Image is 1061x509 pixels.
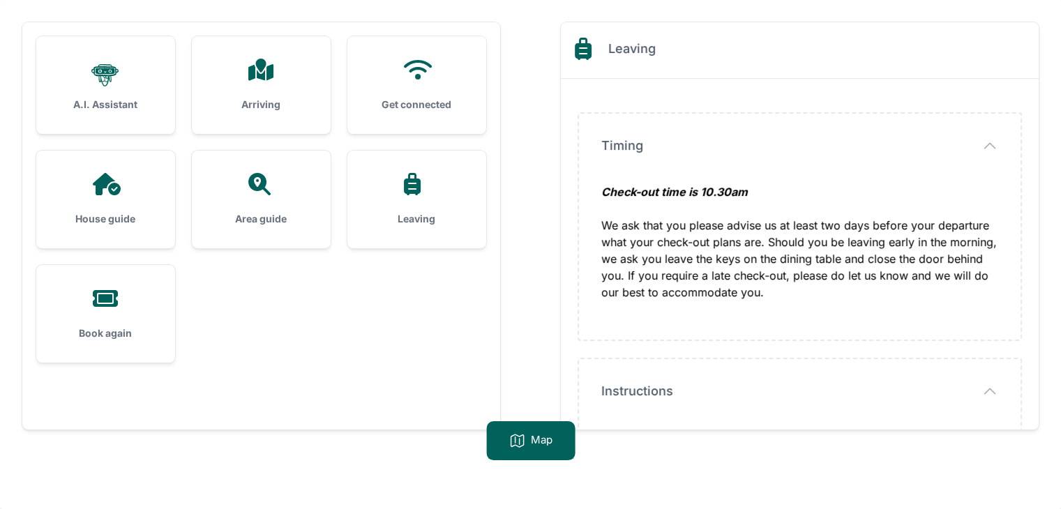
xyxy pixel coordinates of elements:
h3: Get connected [370,98,464,112]
h3: A.I. Assistant [59,98,153,112]
h2: Leaving [608,39,656,59]
a: Leaving [347,151,486,248]
em: Check-out time is 10.30am [601,185,748,199]
a: House guide [36,151,175,248]
h3: Leaving [370,212,464,226]
span: Timing [601,136,643,155]
a: Area guide [192,151,331,248]
a: Arriving [192,36,331,134]
p: Map [531,432,552,449]
h3: Arriving [214,98,308,112]
a: Get connected [347,36,486,134]
span: Instructions [601,381,673,401]
a: Book again [36,265,175,363]
a: A.I. Assistant [36,36,175,134]
h3: Area guide [214,212,308,226]
h3: Book again [59,326,153,340]
button: Timing [601,136,998,155]
button: Instructions [601,381,998,401]
h3: House guide [59,212,153,226]
div: We ask that you please advise us at least two days before your departure what your check-out plan... [601,217,998,317]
